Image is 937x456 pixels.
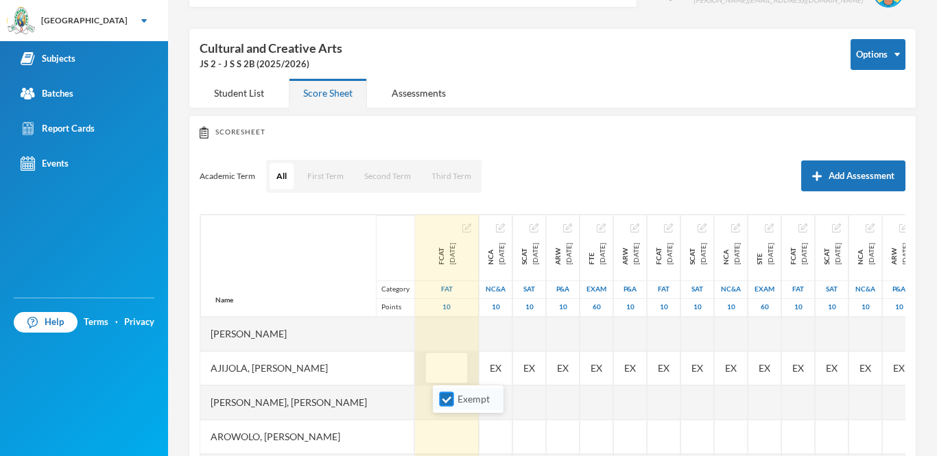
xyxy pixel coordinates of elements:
[849,298,881,316] div: 10
[748,280,781,298] div: Examination
[888,243,899,265] span: ARW
[124,315,154,329] a: Privacy
[792,361,804,375] span: Student Exempted.
[725,361,737,375] span: Student Exempted.
[591,361,602,375] span: Student Exempted.
[759,361,770,375] span: Student Exempted.
[552,243,563,265] span: ARW
[200,385,414,420] div: [PERSON_NAME], [PERSON_NAME]
[563,224,572,232] img: edit
[547,298,579,316] div: 10
[681,280,713,298] div: Second Assessment Test
[782,280,814,298] div: First Assessment Test
[731,222,740,233] button: Edit Assessment
[377,78,460,108] div: Assessments
[855,243,877,265] div: Note check and Attendance
[798,222,807,233] button: Edit Assessment
[21,51,75,66] div: Subjects
[619,243,641,265] div: Assignment and research works
[859,361,871,375] span: Student Exempted.
[201,284,248,316] div: Name
[754,243,776,265] div: Second Term Examination
[899,222,908,233] button: Edit Assessment
[630,222,639,233] button: Edit Assessment
[41,14,128,27] div: [GEOGRAPHIC_DATA]
[115,315,118,329] div: ·
[21,156,69,171] div: Events
[765,222,774,233] button: Edit Assessment
[866,222,875,233] button: Edit Assessment
[798,224,807,232] img: edit
[513,280,545,298] div: Second Assessment Test
[832,224,841,232] img: edit
[436,243,447,265] span: FCAT
[855,243,866,265] span: NCA
[821,243,832,265] span: SCAT
[479,280,512,298] div: Notecheck And Attendance
[519,243,530,265] span: SCAT
[687,243,698,265] span: SCAT
[715,280,747,298] div: Notecheck And Attendance
[687,243,709,265] div: Second continuous assessment test
[866,224,875,232] img: edit
[200,78,278,108] div: Student List
[664,224,673,232] img: edit
[630,224,639,232] img: edit
[754,243,765,265] span: STE
[490,361,501,375] span: Student Exempted.
[782,298,814,316] div: 10
[200,39,830,71] div: Cultural and Creative Arts
[597,224,606,232] img: edit
[496,222,505,233] button: Edit Assessment
[200,58,830,71] div: JS 2 - J S S 2B (2025/2026)
[849,280,881,298] div: Notecheck And Attendance
[519,243,541,265] div: Second Continuous Assessment Test
[731,224,740,232] img: edit
[664,222,673,233] button: Edit Assessment
[681,298,713,316] div: 10
[821,243,843,265] div: Second Continuous Assessment Test
[691,361,703,375] span: Student Exempted.
[485,243,507,265] div: Note-check And Attendance
[816,298,848,316] div: 10
[851,39,905,70] button: Options
[552,243,574,265] div: Assignment And Research Works
[21,121,95,136] div: Report Cards
[698,222,707,233] button: Edit Assessment
[8,8,35,35] img: logo
[513,298,545,316] div: 10
[720,243,742,265] div: Note-check and attendance
[530,222,538,233] button: Edit Assessment
[586,243,608,265] div: First Term Examination
[698,224,707,232] img: edit
[888,243,910,265] div: Assignment and Research Work
[300,163,351,189] button: First Term
[84,315,108,329] a: Terms
[883,298,915,316] div: 10
[200,420,414,454] div: Arowolo, [PERSON_NAME]
[787,243,809,265] div: First Continuous Assessment Test
[653,243,675,265] div: First continuous assessment test
[357,163,418,189] button: Second Term
[376,298,414,316] div: Points
[748,298,781,316] div: 60
[200,171,255,182] p: Academic Term
[580,280,613,298] div: Examination
[899,224,908,232] img: edit
[563,222,572,233] button: Edit Assessment
[415,280,478,298] div: First Assessment Test
[624,361,636,375] span: Student Exempted.
[376,280,414,298] div: Category
[270,163,294,189] button: All
[462,222,471,233] button: Edit Assessment
[826,361,838,375] span: Student Exempted.
[485,243,496,265] span: NCA
[200,317,414,351] div: [PERSON_NAME]
[883,280,915,298] div: Project And Assignment
[547,280,579,298] div: Project And Assignment
[523,361,535,375] span: Student Exempted.
[462,224,471,232] img: edit
[14,312,78,333] a: Help
[557,361,569,375] span: Student Exempted.
[658,361,669,375] span: Student Exempted.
